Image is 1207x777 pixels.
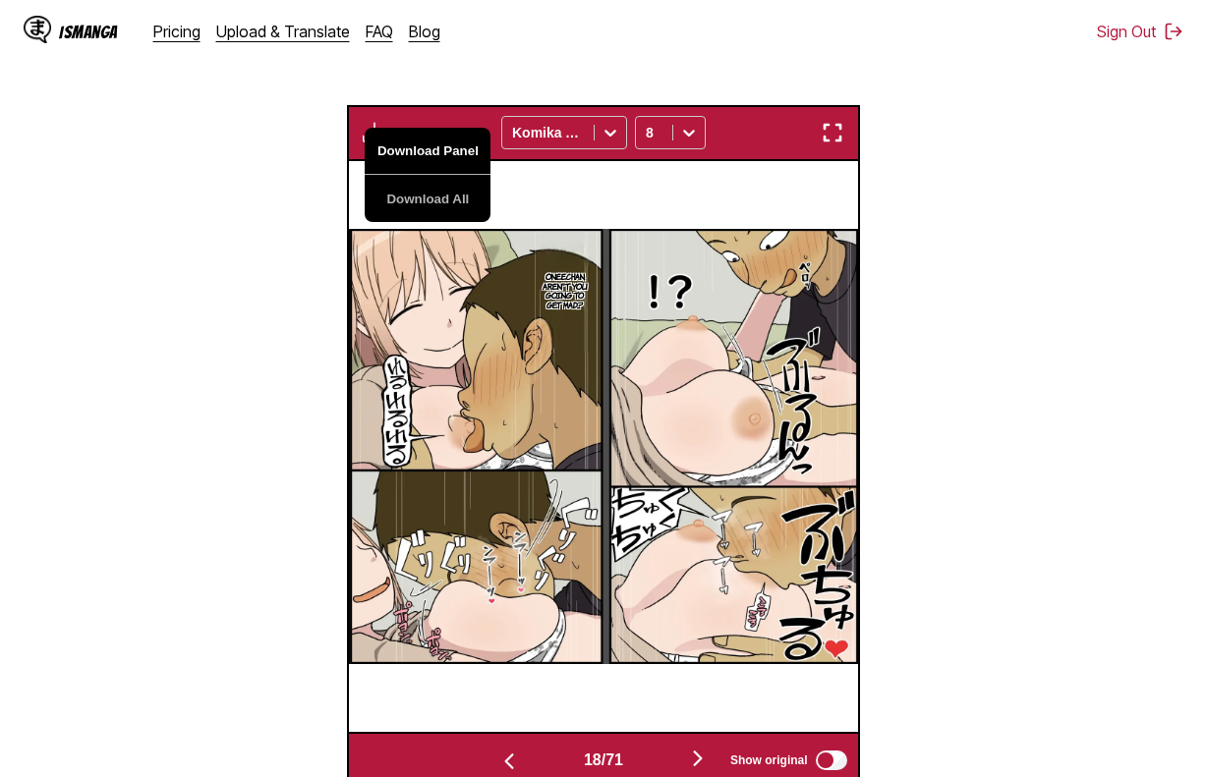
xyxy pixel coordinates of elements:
[216,22,350,41] a: Upload & Translate
[409,22,440,41] a: Blog
[686,747,710,770] img: Next page
[538,268,592,313] p: Oneechan, aren't you going to get mad...?
[363,121,386,144] img: Download translated images
[24,16,51,43] img: IsManga Logo
[153,22,201,41] a: Pricing
[24,16,153,47] a: IsManga LogoIsManga
[821,121,844,144] img: Enter fullscreen
[365,175,490,222] button: Download All
[59,23,118,41] div: IsManga
[497,749,521,773] img: Previous page
[1097,22,1183,41] button: Sign Out
[584,751,623,769] span: 18 / 71
[816,750,847,770] input: Show original
[1164,22,1183,41] img: Sign out
[730,753,808,767] span: Show original
[366,22,393,41] a: FAQ
[350,229,858,664] img: Manga Panel
[365,128,490,175] button: Download Panel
